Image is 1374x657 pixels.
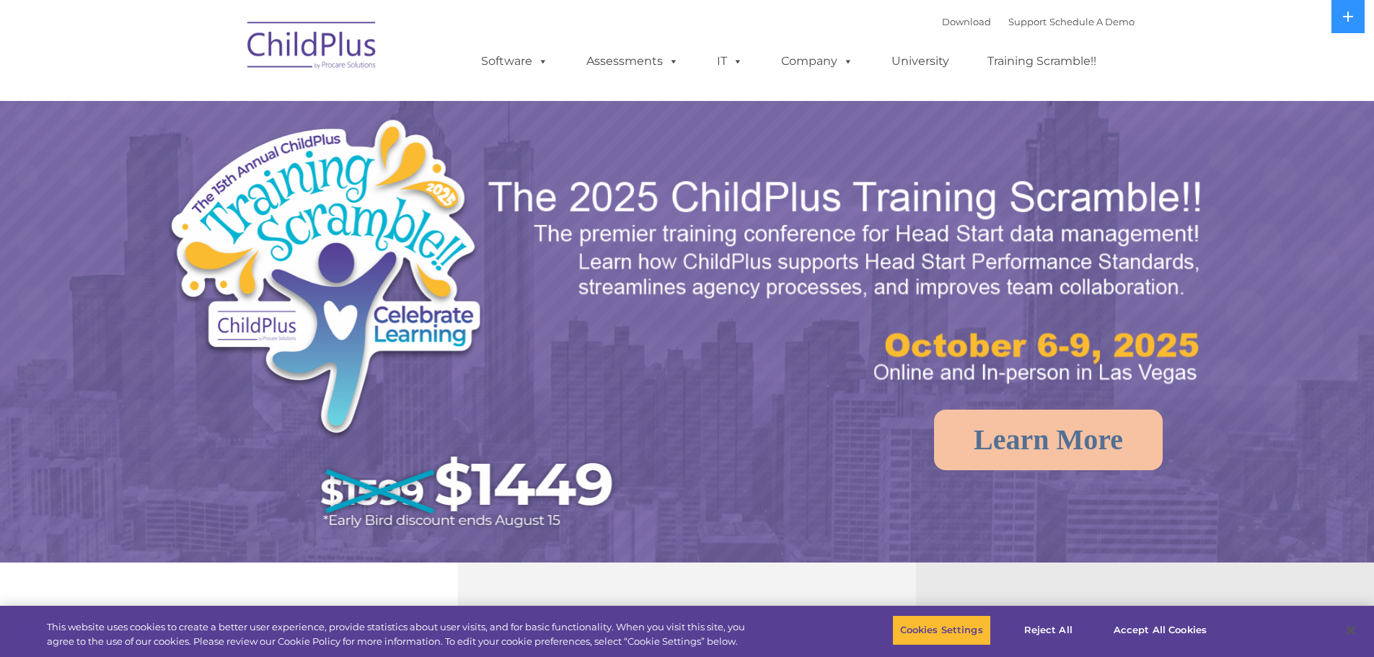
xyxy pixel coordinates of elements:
[973,47,1111,76] a: Training Scramble!!
[1106,615,1215,645] button: Accept All Cookies
[572,47,693,76] a: Assessments
[942,16,991,27] a: Download
[703,47,757,76] a: IT
[892,615,991,645] button: Cookies Settings
[1049,16,1135,27] a: Schedule A Demo
[942,16,1135,27] font: |
[1335,614,1367,646] button: Close
[877,47,964,76] a: University
[1003,615,1093,645] button: Reject All
[47,620,756,648] div: This website uses cookies to create a better user experience, provide statistics about user visit...
[767,47,868,76] a: Company
[934,410,1163,470] a: Learn More
[1008,16,1047,27] a: Support
[240,12,384,84] img: ChildPlus by Procare Solutions
[467,47,563,76] a: Software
